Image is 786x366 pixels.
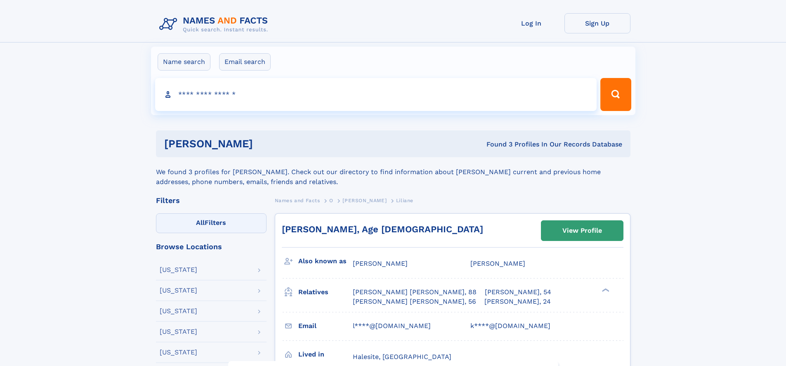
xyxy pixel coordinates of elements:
[342,198,387,203] span: [PERSON_NAME]
[156,197,267,204] div: Filters
[155,78,597,111] input: search input
[353,288,477,297] a: [PERSON_NAME] [PERSON_NAME], 88
[562,221,602,240] div: View Profile
[196,219,205,227] span: All
[353,260,408,267] span: [PERSON_NAME]
[158,53,210,71] label: Name search
[353,353,451,361] span: Halesite, [GEOGRAPHIC_DATA]
[600,288,610,293] div: ❯
[342,195,387,205] a: [PERSON_NAME]
[298,285,353,299] h3: Relatives
[564,13,630,33] a: Sign Up
[329,198,333,203] span: O
[160,267,197,273] div: [US_STATE]
[396,198,413,203] span: Liliane
[329,195,333,205] a: O
[282,224,483,234] a: [PERSON_NAME], Age [DEMOGRAPHIC_DATA]
[160,349,197,356] div: [US_STATE]
[298,319,353,333] h3: Email
[156,13,275,35] img: Logo Names and Facts
[498,13,564,33] a: Log In
[353,297,476,306] a: [PERSON_NAME] [PERSON_NAME], 56
[275,195,320,205] a: Names and Facts
[470,260,525,267] span: [PERSON_NAME]
[160,287,197,294] div: [US_STATE]
[160,328,197,335] div: [US_STATE]
[600,78,631,111] button: Search Button
[370,140,622,149] div: Found 3 Profiles In Our Records Database
[160,308,197,314] div: [US_STATE]
[156,243,267,250] div: Browse Locations
[298,347,353,361] h3: Lived in
[219,53,271,71] label: Email search
[164,139,370,149] h1: [PERSON_NAME]
[298,254,353,268] h3: Also known as
[485,288,551,297] a: [PERSON_NAME], 54
[484,297,551,306] a: [PERSON_NAME], 24
[156,157,630,187] div: We found 3 profiles for [PERSON_NAME]. Check out our directory to find information about [PERSON_...
[156,213,267,233] label: Filters
[541,221,623,241] a: View Profile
